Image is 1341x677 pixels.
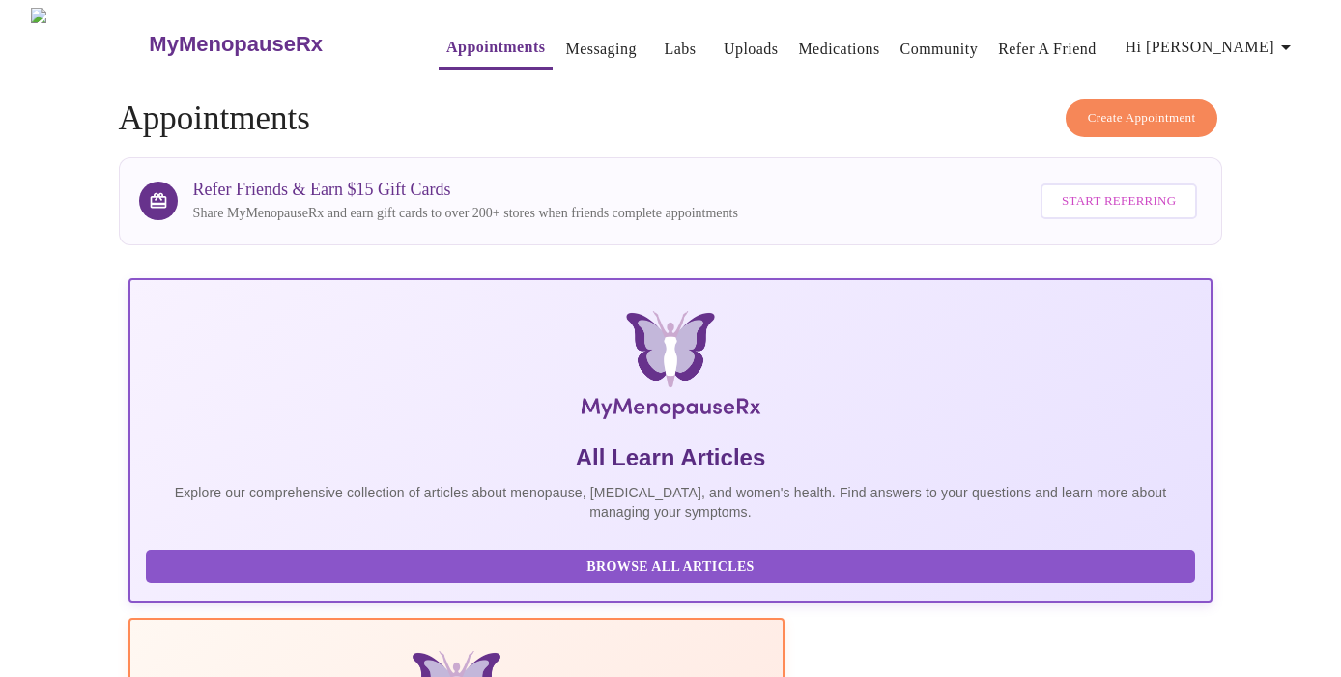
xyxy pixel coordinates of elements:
[193,180,738,200] h3: Refer Friends & Earn $15 Gift Cards
[1062,190,1176,212] span: Start Referring
[146,442,1196,473] h5: All Learn Articles
[790,30,887,69] button: Medications
[998,36,1097,63] a: Refer a Friend
[1126,34,1298,61] span: Hi [PERSON_NAME]
[149,32,323,57] h3: MyMenopauseRx
[146,557,1201,574] a: Browse All Articles
[664,36,696,63] a: Labs
[146,483,1196,522] p: Explore our comprehensive collection of articles about menopause, [MEDICAL_DATA], and women's hea...
[193,204,738,223] p: Share MyMenopauseRx and earn gift cards to over 200+ stores when friends complete appointments
[649,30,711,69] button: Labs
[1118,28,1305,67] button: Hi [PERSON_NAME]
[165,555,1177,579] span: Browse All Articles
[565,36,636,63] a: Messaging
[557,30,643,69] button: Messaging
[724,36,779,63] a: Uploads
[147,11,400,78] a: MyMenopauseRx
[119,99,1223,138] h4: Appointments
[900,36,979,63] a: Community
[1088,107,1196,129] span: Create Appointment
[146,550,1196,584] button: Browse All Articles
[1036,174,1202,229] a: Start Referring
[990,30,1104,69] button: Refer a Friend
[439,28,553,70] button: Appointments
[716,30,786,69] button: Uploads
[1066,99,1218,137] button: Create Appointment
[446,34,545,61] a: Appointments
[1041,183,1197,219] button: Start Referring
[893,30,986,69] button: Community
[308,311,1033,427] img: MyMenopauseRx Logo
[798,36,879,63] a: Medications
[31,8,147,80] img: MyMenopauseRx Logo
